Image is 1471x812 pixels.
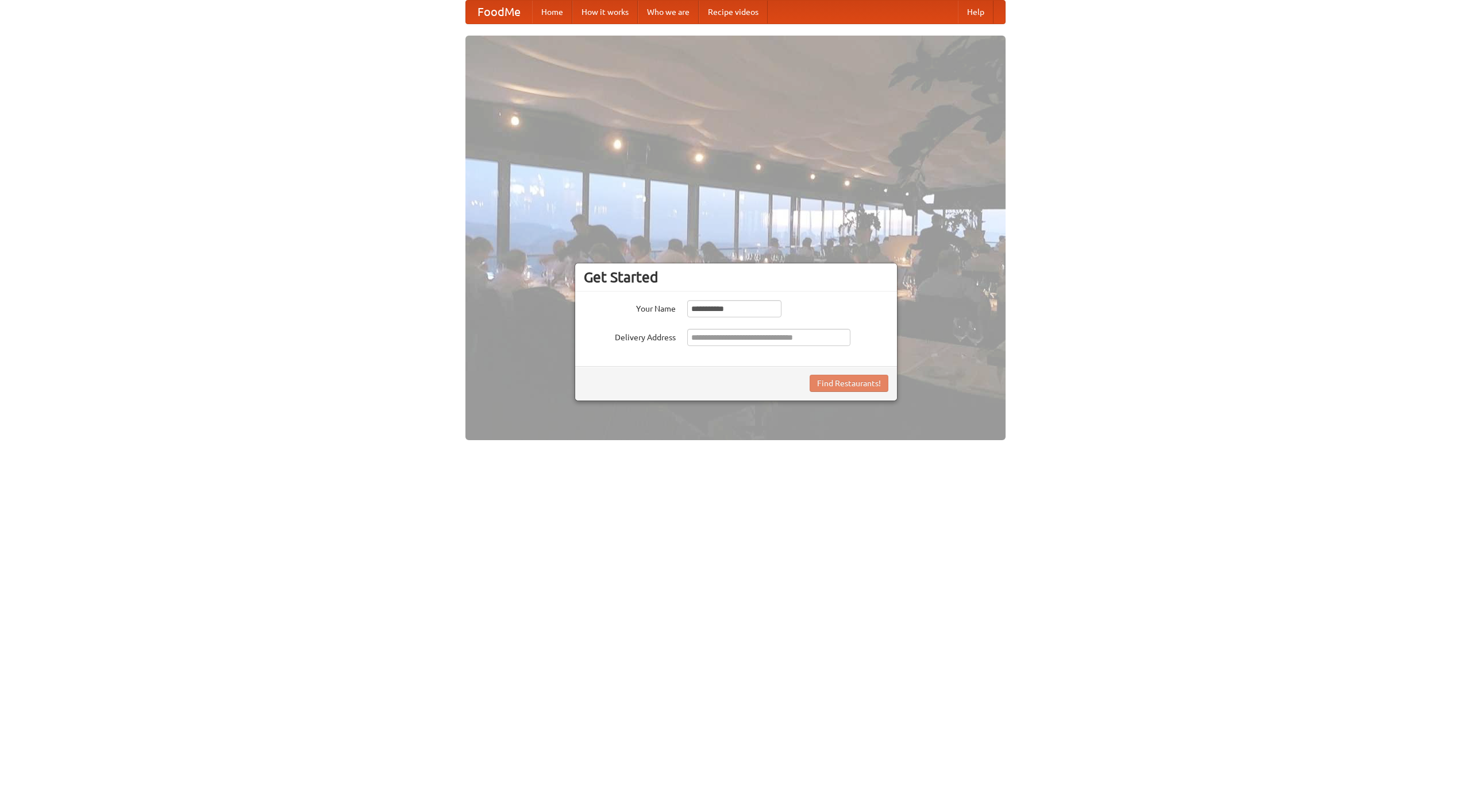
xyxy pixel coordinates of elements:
a: How it works [572,1,638,24]
button: Find Restaurants! [810,375,888,392]
label: Your Name [584,300,676,314]
a: Home [532,1,572,24]
a: Help [958,1,993,24]
h3: Get Started [584,269,888,286]
a: Recipe videos [699,1,768,24]
label: Delivery Address [584,329,676,343]
a: Who we are [638,1,699,24]
a: FoodMe [466,1,532,24]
